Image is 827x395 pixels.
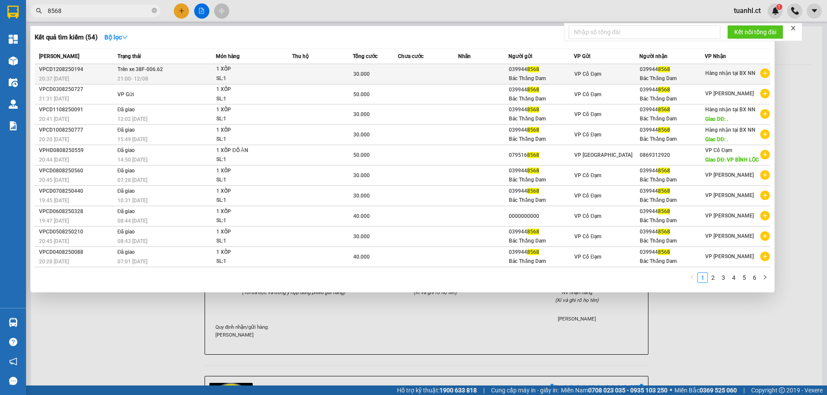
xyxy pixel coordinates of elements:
span: 08:43 [DATE] [117,238,147,244]
div: Bác Thắng Dam [509,236,573,246]
img: warehouse-icon [9,56,18,65]
span: VP Cổ Đạm [574,91,601,97]
span: 20:20 [DATE] [39,136,69,142]
span: Người gửi [508,53,532,59]
div: SL: 1 [216,236,281,246]
span: 50.000 [353,152,370,158]
span: Đã giao [117,229,135,235]
strong: Bộ lọc [104,34,128,41]
button: left [687,272,697,283]
div: Bác Thắng Dam [509,114,573,123]
span: Người nhận [639,53,667,59]
span: VP [PERSON_NAME] [705,233,754,239]
span: plus-circle [760,68,770,78]
div: 039944 [509,85,573,94]
span: 20:41 [DATE] [39,116,69,122]
span: 12:02 [DATE] [117,116,147,122]
span: 8568 [658,208,670,214]
span: VP Cổ Đạm [574,213,601,219]
a: 2 [708,273,718,282]
div: 1 XỐP [216,65,281,74]
img: logo.jpg [11,11,54,54]
span: VP Cổ Đạm [574,193,601,199]
span: 19:47 [DATE] [39,218,69,224]
span: Đã giao [117,168,135,174]
span: 07:01 [DATE] [117,259,147,265]
div: 1 XỐP [216,248,281,257]
img: logo-vxr [7,6,19,19]
span: 19:45 [DATE] [39,197,69,204]
span: 30.000 [353,111,370,117]
div: Bác Thắng Dam [640,216,704,225]
span: Đã giao [117,127,135,133]
span: left [690,275,695,280]
span: plus-circle [760,109,770,119]
div: VPCD0408250088 [39,248,115,257]
span: 8568 [527,87,539,93]
span: close [790,25,796,31]
div: VPCD1008250777 [39,126,115,135]
span: 30.000 [353,233,370,240]
span: VP [PERSON_NAME] [705,192,754,198]
div: 039944 [640,105,704,114]
span: plus-circle [760,211,770,220]
span: Chưa cước [398,53,423,59]
span: 21:31 [DATE] [39,96,69,102]
span: VP Cổ Đạm [574,132,601,138]
span: Hàng nhận tại BX NN [705,107,755,113]
span: Giao DĐ: . [705,136,728,142]
span: 8568 [658,249,670,255]
span: 20:45 [DATE] [39,238,69,244]
span: 8568 [658,127,670,133]
span: 8568 [658,87,670,93]
div: Bác Thắng Dam [640,257,704,266]
span: 14:50 [DATE] [117,157,147,163]
div: Bác Thắng Dam [640,114,704,123]
span: Trên xe 38F-006.62 [117,66,163,72]
input: Tìm tên, số ĐT hoặc mã đơn [48,6,150,16]
div: 039944 [640,126,704,135]
span: 8568 [527,188,539,194]
b: GỬI : VP [PERSON_NAME] [11,63,151,77]
span: 30.000 [353,71,370,77]
span: VP Gửi [117,91,134,97]
img: solution-icon [9,121,18,130]
div: 039944 [640,85,704,94]
span: Thu hộ [292,53,309,59]
div: SL: 1 [216,74,281,84]
span: 20:37 [DATE] [39,76,69,82]
span: plus-circle [760,150,770,159]
span: 8568 [527,152,539,158]
div: VPCD1208250194 [39,65,115,74]
div: Bác Thắng Dam [509,257,573,266]
span: plus-circle [760,89,770,98]
div: SL: 1 [216,196,281,205]
div: 039944 [509,187,573,196]
span: 8568 [527,127,539,133]
span: 8568 [658,66,670,72]
div: VPCD0808250560 [39,166,115,175]
span: 10:31 [DATE] [117,197,147,204]
div: SL: 1 [216,216,281,226]
li: 6 [749,272,760,283]
a: 5 [739,273,749,282]
div: SL: 1 [216,94,281,104]
div: 1 XỐP [216,126,281,135]
span: Giao DĐ: VP BÌNH LỘC [705,157,759,163]
div: 039944 [640,187,704,196]
span: Đã giao [117,188,135,194]
span: 30.000 [353,193,370,199]
div: SL: 1 [216,175,281,185]
div: VPCD0308250727 [39,85,115,94]
div: SL: 1 [216,114,281,124]
span: 8568 [527,229,539,235]
div: Bác Thắng Dam [640,175,704,185]
span: 15:49 [DATE] [117,136,147,142]
div: 039944 [640,166,704,175]
span: close-circle [152,8,157,13]
div: SL: 1 [216,155,281,165]
div: 1 XỐP [216,207,281,217]
div: Bác Thắng Dam [509,74,573,83]
span: 30.000 [353,132,370,138]
button: Kết nối tổng đài [727,25,783,39]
